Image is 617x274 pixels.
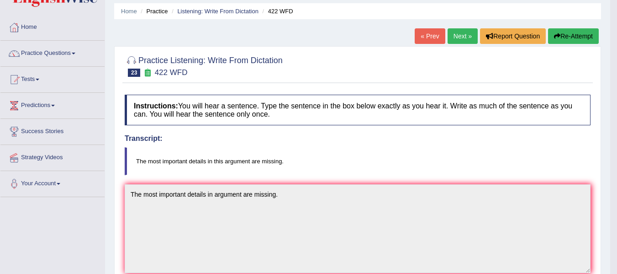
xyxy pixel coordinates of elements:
[0,67,105,90] a: Tests
[177,8,258,15] a: Listening: Write From Dictation
[260,7,293,16] li: 422 WFD
[0,171,105,194] a: Your Account
[125,147,591,175] blockquote: The most important details in this argument are missing.
[0,93,105,116] a: Predictions
[480,28,546,44] button: Report Question
[415,28,445,44] a: « Prev
[155,68,188,77] small: 422 WFD
[0,41,105,64] a: Practice Questions
[125,134,591,143] h4: Transcript:
[138,7,168,16] li: Practice
[128,69,140,77] span: 23
[142,69,152,77] small: Exam occurring question
[548,28,599,44] button: Re-Attempt
[0,145,105,168] a: Strategy Videos
[448,28,478,44] a: Next »
[134,102,178,110] b: Instructions:
[125,54,283,77] h2: Practice Listening: Write From Dictation
[0,15,105,38] a: Home
[125,95,591,125] h4: You will hear a sentence. Type the sentence in the box below exactly as you hear it. Write as muc...
[121,8,137,15] a: Home
[0,119,105,142] a: Success Stories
